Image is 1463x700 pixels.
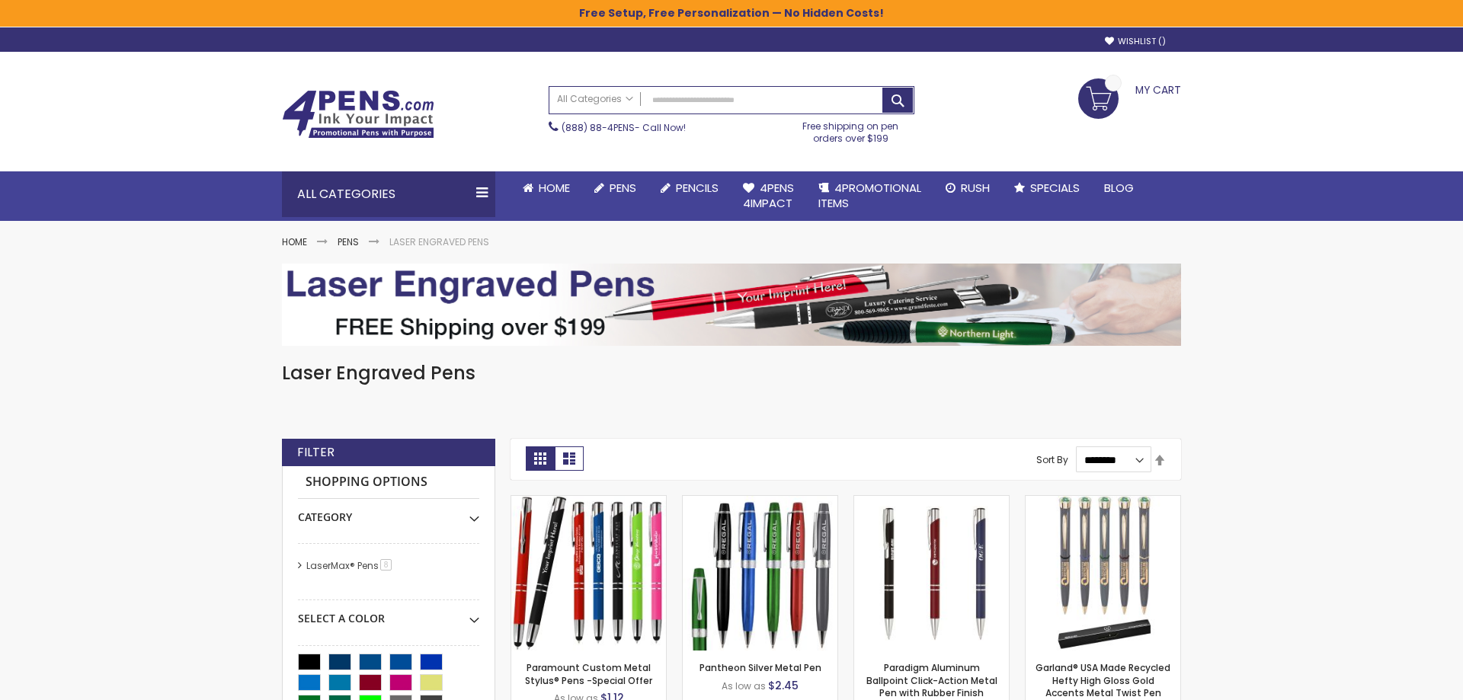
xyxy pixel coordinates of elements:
[722,679,766,692] span: As low as
[731,171,806,221] a: 4Pens4impact
[1002,171,1092,205] a: Specials
[297,444,335,461] strong: Filter
[389,235,489,248] strong: Laser Engraved Pens
[933,171,1002,205] a: Rush
[511,496,666,650] img: Paramount Custom Metal Stylus® Pens -Special Offer
[582,171,648,205] a: Pens
[866,661,997,698] a: Paradigm Aluminum Ballpoint Click-Action Metal Pen with Rubber Finish
[743,180,794,211] span: 4Pens 4impact
[676,180,719,196] span: Pencils
[699,661,821,674] a: Pantheon Silver Metal Pen
[818,180,921,211] span: 4PROMOTIONAL ITEMS
[562,121,635,134] a: (888) 88-4PENS
[557,93,633,105] span: All Categories
[806,171,933,221] a: 4PROMOTIONALITEMS
[380,559,392,571] span: 8
[1036,453,1068,466] label: Sort By
[768,678,799,693] span: $2.45
[1026,496,1180,650] img: Garland® USA Made Recycled Hefty High Gloss Gold Accents Metal Twist Pen
[854,496,1009,650] img: Paradigm Aluminum Ballpoint Click-Action Metal Pen with Rubber Finish
[787,114,915,145] div: Free shipping on pen orders over $199
[1104,180,1134,196] span: Blog
[1030,180,1080,196] span: Specials
[549,87,641,112] a: All Categories
[282,361,1181,385] h1: Laser Engraved Pens
[511,495,666,508] a: Paramount Custom Metal Stylus® Pens -Special Offer
[338,235,359,248] a: Pens
[282,171,495,217] div: All Categories
[683,496,837,650] img: Pantheon Silver Metal Pen
[539,180,570,196] span: Home
[648,171,731,205] a: Pencils
[1092,171,1146,205] a: Blog
[1026,495,1180,508] a: Garland® USA Made Recycled Hefty High Gloss Gold Accents Metal Twist Pen
[854,495,1009,508] a: Paradigm Aluminum Ballpoint Click-Action Metal Pen with Rubber Finish
[683,495,837,508] a: Pantheon Silver Metal Pen
[1036,661,1170,698] a: Garland® USA Made Recycled Hefty High Gloss Gold Accents Metal Twist Pen
[562,121,686,134] span: - Call Now!
[961,180,990,196] span: Rush
[525,661,652,686] a: Paramount Custom Metal Stylus® Pens -Special Offer
[1337,659,1463,700] iframe: Google Customer Reviews
[526,446,555,471] strong: Grid
[298,499,479,525] div: Category
[1105,36,1166,47] a: Wishlist
[511,171,582,205] a: Home
[298,600,479,626] div: Select A Color
[610,180,636,196] span: Pens
[282,90,434,139] img: 4Pens Custom Pens and Promotional Products
[303,559,397,572] a: LaserMax® Pens8
[282,264,1181,346] img: Laser Engraved Pens
[298,466,479,499] strong: Shopping Options
[282,235,307,248] a: Home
